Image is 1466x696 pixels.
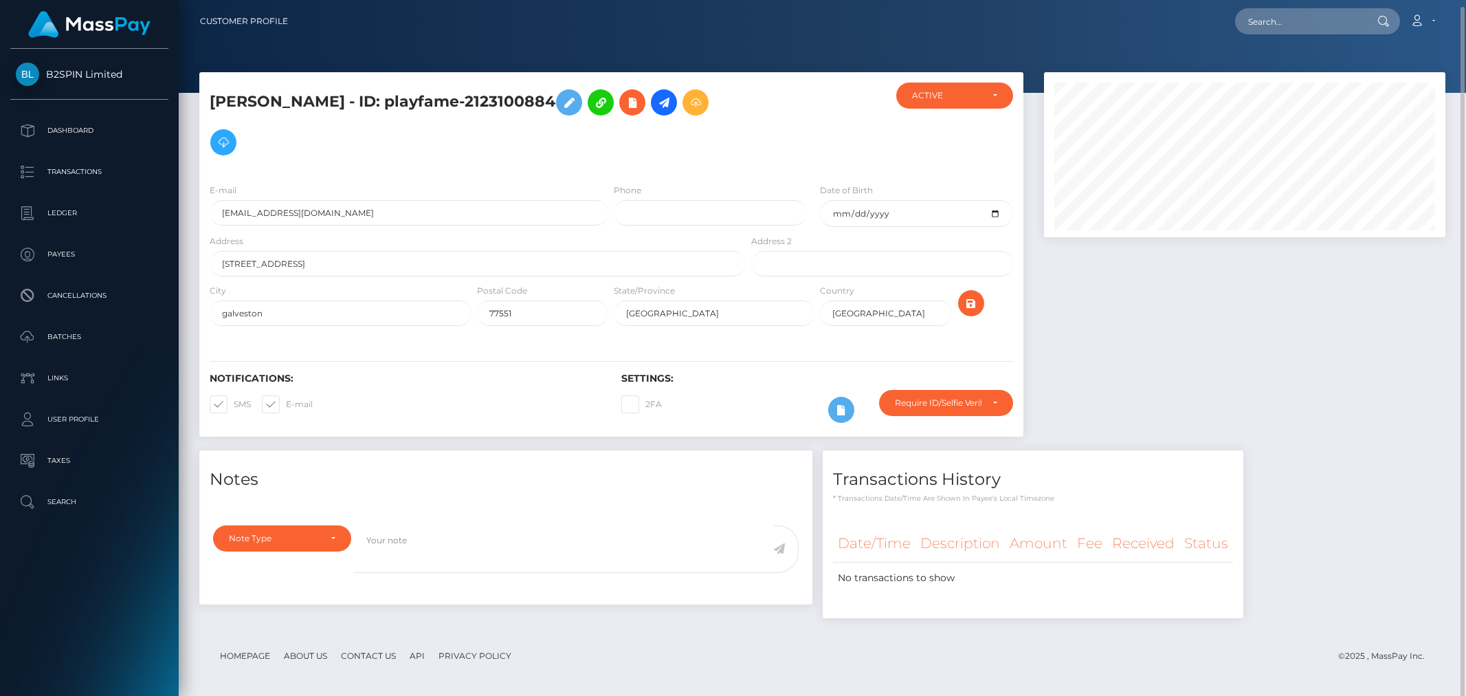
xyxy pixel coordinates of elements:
label: Address [210,235,243,248]
label: Address 2 [751,235,792,248]
th: Received [1107,525,1179,563]
label: Phone [614,184,641,197]
h6: Settings: [621,373,1012,384]
th: Date/Time [833,525,915,563]
label: State/Province [614,285,675,297]
label: SMS [210,395,251,413]
p: User Profile [16,409,163,430]
p: Ledger [16,203,163,224]
a: Transactions [10,155,168,189]
p: Payees [16,244,163,265]
a: Privacy Policy [433,645,517,666]
button: Require ID/Selfie Verification [879,390,1013,416]
label: Date of Birth [820,184,873,197]
p: Transactions [16,162,163,182]
p: Search [16,492,163,512]
a: Taxes [10,444,168,478]
p: Dashboard [16,120,163,141]
th: Status [1179,525,1233,563]
a: Contact Us [335,645,401,666]
a: Cancellations [10,279,168,313]
button: ACTIVE [896,83,1013,109]
p: Links [16,368,163,389]
p: * Transactions date/time are shown in payee's local timezone [833,493,1233,503]
div: © 2025 , MassPay Inc. [1338,649,1435,664]
div: Require ID/Selfie Verification [895,398,981,409]
img: B2SPIN Limited [16,63,39,86]
p: Batches [16,327,163,347]
p: Cancellations [16,285,163,306]
th: Description [915,525,1005,563]
th: Amount [1005,525,1072,563]
input: Search... [1235,8,1364,34]
a: Search [10,485,168,519]
label: E-mail [262,395,313,413]
h4: Notes [210,468,802,492]
a: Links [10,361,168,395]
label: E-mail [210,184,236,197]
a: Customer Profile [200,7,288,36]
h5: [PERSON_NAME] - ID: playfame-2123100884 [210,83,738,162]
td: No transactions to show [833,563,1233,594]
label: City [210,285,226,297]
label: Country [820,285,854,297]
a: Initiate Payout [651,89,677,116]
a: Ledger [10,196,168,230]
h6: Notifications: [210,373,601,384]
a: Batches [10,320,168,354]
div: Note Type [229,533,320,544]
a: Homepage [214,645,276,666]
a: API [404,645,430,666]
a: User Profile [10,402,168,437]
div: ACTIVE [912,90,981,101]
label: Postal Code [477,285,527,297]
button: Note Type [213,525,351,552]
a: Dashboard [10,113,168,148]
a: About Us [278,645,333,666]
th: Fee [1072,525,1107,563]
h4: Transactions History [833,468,1233,492]
p: Taxes [16,450,163,471]
label: 2FA [621,395,662,413]
span: B2SPIN Limited [10,68,168,80]
img: MassPay Logo [28,11,151,38]
a: Payees [10,237,168,272]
